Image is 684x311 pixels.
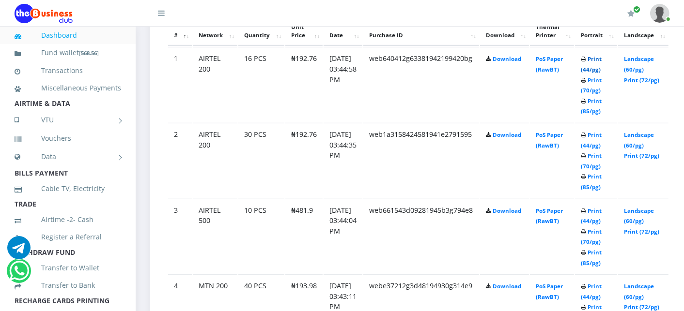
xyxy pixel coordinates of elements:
td: AIRTEL 200 [193,123,237,198]
a: Landscape (60/pg) [624,131,654,149]
a: Print (44/pg) [581,282,602,300]
th: Portrait: activate to sort column ascending [575,16,617,46]
a: Airtime -2- Cash [15,208,121,231]
th: Quantity: activate to sort column ascending [238,16,284,46]
td: ₦481.9 [285,199,323,274]
small: [ ] [79,49,99,57]
td: AIRTEL 200 [193,47,237,122]
img: Logo [15,4,73,23]
a: Data [15,145,121,169]
td: web661543d09281945b3g794e8 [363,199,479,274]
td: 2 [168,123,192,198]
a: Chat for support [9,267,29,282]
td: 16 PCS [238,47,284,122]
a: Download [493,207,521,214]
td: AIRTEL 500 [193,199,237,274]
a: Print (72/pg) [624,76,659,84]
a: Download [493,55,521,62]
a: Print (72/pg) [624,228,659,235]
th: Unit Price: activate to sort column ascending [285,16,323,46]
a: VTU [15,108,121,132]
img: User [650,4,669,23]
a: Print (85/pg) [581,249,602,267]
td: 3 [168,199,192,274]
a: Transactions [15,59,121,82]
td: [DATE] 03:44:58 PM [324,47,362,122]
a: Landscape (60/pg) [624,207,654,225]
span: Renew/Upgrade Subscription [633,6,640,13]
th: Landscape: activate to sort column ascending [618,16,668,46]
th: Network: activate to sort column ascending [193,16,237,46]
a: Print (70/pg) [581,228,602,246]
td: [DATE] 03:44:35 PM [324,123,362,198]
b: 568.56 [81,49,97,57]
a: Print (44/pg) [581,131,602,149]
a: Miscellaneous Payments [15,77,121,99]
td: web1a3158424581941e2791595 [363,123,479,198]
a: Download [493,282,521,290]
td: 10 PCS [238,199,284,274]
th: Thermal Printer: activate to sort column ascending [530,16,574,46]
a: PoS Paper (RawBT) [536,131,563,149]
i: Renew/Upgrade Subscription [627,10,635,17]
a: Transfer to Wallet [15,257,121,279]
a: PoS Paper (RawBT) [536,282,563,300]
a: Print (44/pg) [581,207,602,225]
a: Print (70/pg) [581,76,602,94]
td: ₦192.76 [285,47,323,122]
a: Vouchers [15,127,121,149]
th: Purchase ID: activate to sort column ascending [363,16,479,46]
a: Print (44/pg) [581,55,602,73]
td: web640412g63381942199420bg [363,47,479,122]
a: Dashboard [15,24,121,46]
a: Print (85/pg) [581,173,602,191]
a: Print (72/pg) [624,303,659,311]
td: ₦192.76 [285,123,323,198]
a: Transfer to Bank [15,274,121,296]
a: PoS Paper (RawBT) [536,207,563,225]
th: #: activate to sort column descending [168,16,192,46]
td: [DATE] 03:44:04 PM [324,199,362,274]
a: Print (70/pg) [581,152,602,170]
a: Print (85/pg) [581,97,602,115]
a: PoS Paper (RawBT) [536,55,563,73]
a: Download [493,131,521,138]
a: Cable TV, Electricity [15,178,121,200]
a: Chat for support [7,243,31,259]
th: Date: activate to sort column ascending [324,16,362,46]
a: Register a Referral [15,226,121,248]
a: Fund wallet[568.56] [15,42,121,64]
td: 1 [168,47,192,122]
th: Download: activate to sort column ascending [480,16,529,46]
a: Landscape (60/pg) [624,282,654,300]
a: Landscape (60/pg) [624,55,654,73]
td: 30 PCS [238,123,284,198]
a: Print (72/pg) [624,152,659,159]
